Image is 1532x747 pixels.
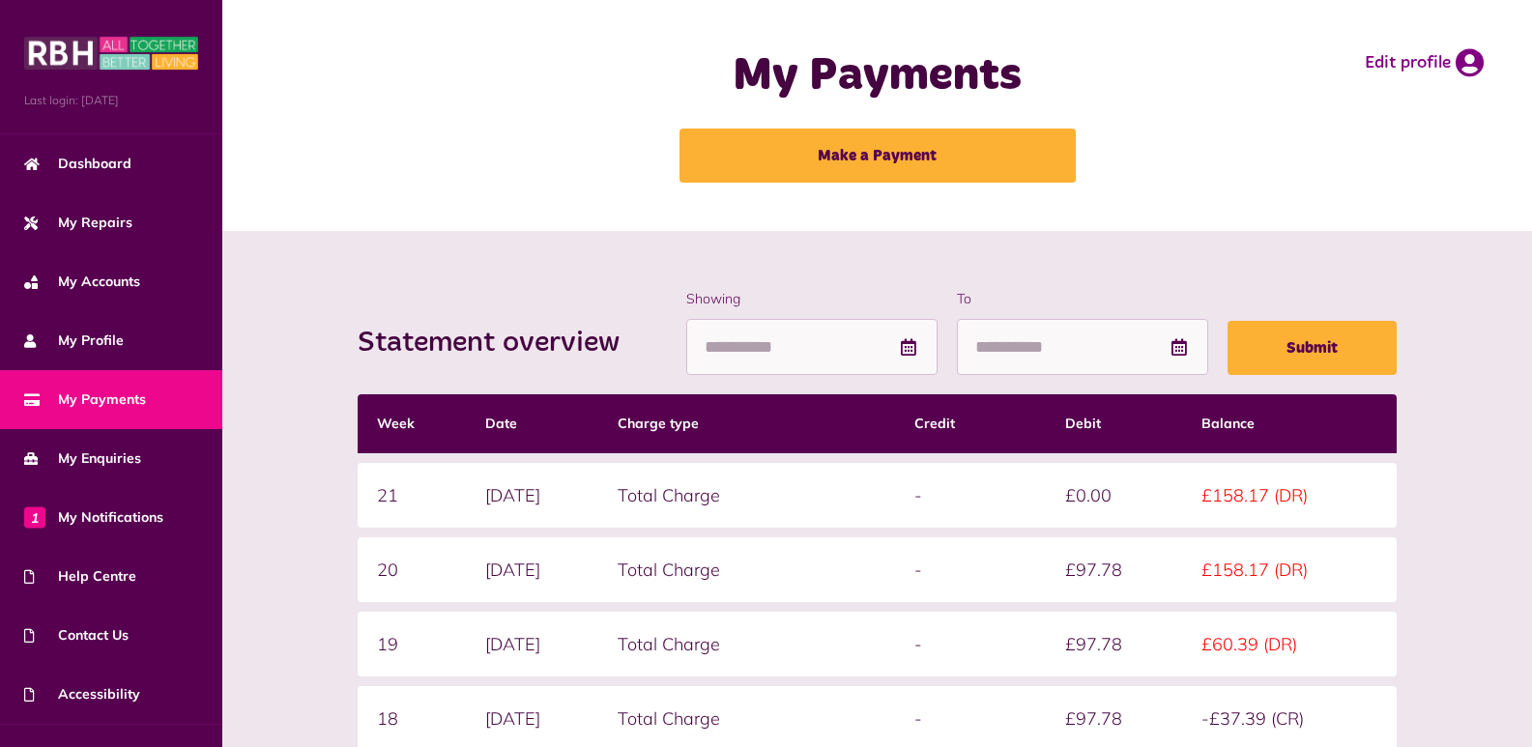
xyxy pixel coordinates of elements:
[24,272,140,292] span: My Accounts
[24,330,124,351] span: My Profile
[358,463,466,528] td: 21
[1046,463,1182,528] td: £0.00
[1228,321,1397,375] button: Submit
[24,566,136,587] span: Help Centre
[24,448,141,469] span: My Enquiries
[24,34,198,72] img: MyRBH
[24,92,198,109] span: Last login: [DATE]
[24,506,45,528] span: 1
[466,537,599,602] td: [DATE]
[1182,463,1398,528] td: £158.17 (DR)
[598,537,895,602] td: Total Charge
[1182,537,1398,602] td: £158.17 (DR)
[358,612,466,676] td: 19
[24,684,140,704] span: Accessibility
[24,389,146,410] span: My Payments
[895,537,1046,602] td: -
[1046,612,1182,676] td: £97.78
[895,394,1046,453] th: Credit
[686,289,938,309] label: Showing
[1365,48,1484,77] a: Edit profile
[358,326,639,360] h2: Statement overview
[358,394,466,453] th: Week
[679,129,1076,183] a: Make a Payment
[24,213,132,233] span: My Repairs
[1182,612,1398,676] td: £60.39 (DR)
[466,612,599,676] td: [DATE]
[895,463,1046,528] td: -
[1046,394,1182,453] th: Debit
[466,394,599,453] th: Date
[598,394,895,453] th: Charge type
[466,463,599,528] td: [DATE]
[895,612,1046,676] td: -
[957,289,1208,309] label: To
[24,625,129,646] span: Contact Us
[24,507,163,528] span: My Notifications
[598,612,895,676] td: Total Charge
[598,463,895,528] td: Total Charge
[569,48,1186,104] h1: My Payments
[24,154,131,174] span: Dashboard
[1046,537,1182,602] td: £97.78
[358,537,466,602] td: 20
[1182,394,1398,453] th: Balance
